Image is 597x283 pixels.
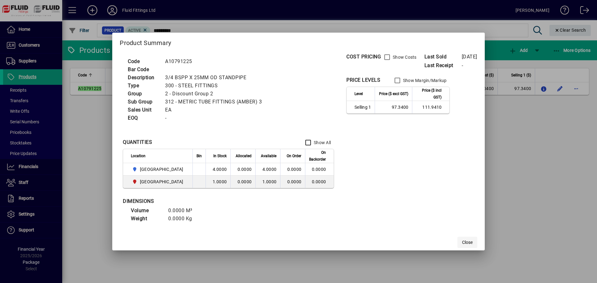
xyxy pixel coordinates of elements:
span: Available [261,153,276,159]
td: Volume [128,207,165,215]
td: Type [125,82,162,90]
td: 97.3400 [375,101,412,113]
div: COST PRICING [346,53,381,61]
td: 312 - METRIC TUBE FITTINGS (AMBER) 3 [162,98,269,106]
div: PRICE LEVELS [346,76,380,84]
td: Code [125,57,162,66]
span: - [462,62,463,68]
td: 0.0000 M³ [165,207,202,215]
span: On Backorder [309,149,326,163]
td: Description [125,74,162,82]
span: Price ($ incl GST) [416,87,442,101]
span: Close [462,239,473,246]
span: On Order [287,153,301,159]
td: 0.0000 [230,176,255,188]
td: 4.0000 [255,163,280,176]
td: 0.0000 [305,176,334,188]
td: Sales Unit [125,106,162,114]
span: Allocated [236,153,252,159]
td: 0.0000 Kg [165,215,202,223]
td: 1.0000 [255,176,280,188]
td: 2 - Discount Group 2 [162,90,269,98]
span: 0.0000 [287,179,302,184]
label: Show Costs [391,54,417,60]
label: Show All [312,139,331,146]
h2: Product Summary [112,33,484,51]
span: Last Sold [424,53,462,61]
td: - [162,114,269,122]
span: CHRISTCHURCH [131,178,186,185]
label: Show Margin/Markup [402,77,447,84]
td: 1.0000 [206,176,230,188]
div: QUANTITIES [123,139,152,146]
span: [DATE] [462,54,477,60]
span: Level [354,90,363,97]
td: 111.9410 [412,101,449,113]
span: 0.0000 [287,167,302,172]
td: A10791225 [162,57,269,66]
td: 0.0000 [230,163,255,176]
span: Selling 1 [354,104,371,110]
span: In Stock [213,153,227,159]
td: Group [125,90,162,98]
span: Last Receipt [424,62,462,69]
span: Bin [197,153,202,159]
td: 3/4 BSPP X 25MM OD STANDPIPE [162,74,269,82]
span: Price ($ excl GST) [379,90,408,97]
button: Close [457,237,477,248]
td: EOQ [125,114,162,122]
div: DIMENSIONS [123,198,278,205]
td: 0.0000 [305,163,334,176]
span: [GEOGRAPHIC_DATA] [140,179,183,185]
span: AUCKLAND [131,166,186,173]
td: 300 - STEEL FITTINGS [162,82,269,90]
td: EA [162,106,269,114]
td: 4.0000 [206,163,230,176]
span: Location [131,153,146,159]
td: Bar Code [125,66,162,74]
span: [GEOGRAPHIC_DATA] [140,166,183,172]
td: Weight [128,215,165,223]
td: Sub Group [125,98,162,106]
